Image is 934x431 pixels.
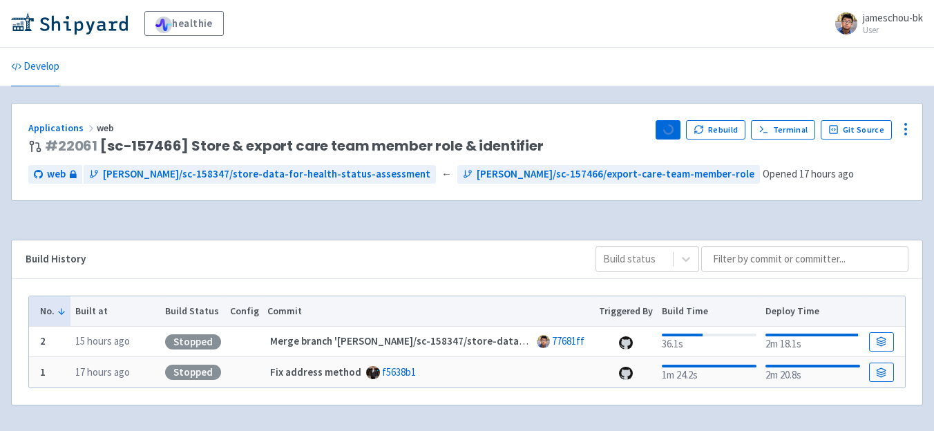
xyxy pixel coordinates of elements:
[270,365,361,379] strong: Fix address method
[662,362,756,383] div: 1m 24.2s
[103,166,430,182] span: [PERSON_NAME]/sc-158347/store-data-for-health-status-assessment
[441,166,452,182] span: ←
[40,334,46,347] b: 2
[863,26,923,35] small: User
[821,120,892,140] a: Git Source
[75,334,130,347] time: 15 hours ago
[686,120,745,140] button: Rebuild
[869,363,894,382] a: Build Details
[662,331,756,352] div: 36.1s
[751,120,815,140] a: Terminal
[761,296,864,327] th: Deploy Time
[160,296,225,327] th: Build Status
[457,165,760,184] a: [PERSON_NAME]/sc-157466/export-care-team-member-role
[97,122,116,134] span: web
[28,122,97,134] a: Applications
[45,138,544,154] span: [sc-157466] Store & export care team member role & identifier
[863,11,923,24] span: jameschou-bk
[165,365,221,380] div: Stopped
[763,167,854,180] span: Opened
[11,48,59,86] a: Develop
[84,165,436,184] a: [PERSON_NAME]/sc-158347/store-data-for-health-status-assessment
[765,331,860,352] div: 2m 18.1s
[144,11,224,36] a: healthie
[656,120,680,140] button: Loading
[40,365,46,379] b: 1
[45,136,97,155] a: #22061
[701,246,908,272] input: Filter by commit or committer...
[657,296,761,327] th: Build Time
[799,167,854,180] time: 17 hours ago
[765,362,860,383] div: 2m 20.8s
[26,251,573,267] div: Build History
[40,304,66,318] button: No.
[11,12,128,35] img: Shipyard logo
[70,296,160,327] th: Built at
[477,166,754,182] span: [PERSON_NAME]/sc-157466/export-care-team-member-role
[28,165,82,184] a: web
[869,332,894,352] a: Build Details
[47,166,66,182] span: web
[827,12,923,35] a: jameschou-bk User
[552,334,584,347] a: 77681ff
[382,365,416,379] a: f5638b1
[75,365,130,379] time: 17 hours ago
[595,296,658,327] th: Triggered By
[225,296,263,327] th: Config
[263,296,595,327] th: Commit
[165,334,221,349] div: Stopped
